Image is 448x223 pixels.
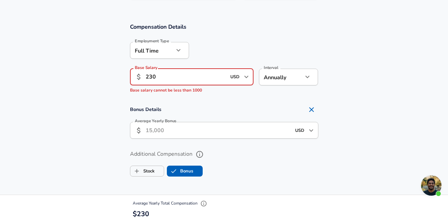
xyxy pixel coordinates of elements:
div: Open chat [421,175,442,196]
input: 100,000 [146,69,227,85]
label: Bonus [167,165,193,178]
label: Base Salary [135,66,157,70]
h3: Compensation Details [130,23,318,31]
button: BonusBonus [167,166,203,177]
button: Open [242,72,251,82]
div: Annually [259,69,303,85]
span: Base salary cannot be less than 1000 [130,87,202,93]
input: USD [293,125,307,136]
span: Average Yearly Total Compensation [133,200,209,206]
label: Average Yearly Bonus [135,119,176,123]
label: Interval [264,66,278,70]
label: Stock [130,165,155,178]
span: Stock [130,165,143,178]
label: Employment Type [135,39,169,43]
div: Full Time [130,42,174,59]
button: StockStock [130,166,164,177]
span: Bonus [167,165,180,178]
button: Remove Section [305,103,318,116]
input: USD [228,72,242,82]
label: Additional Compensation [130,149,318,160]
button: help [194,149,205,160]
button: Open [306,126,316,135]
input: 15,000 [146,122,291,139]
button: Explain Total Compensation [199,198,209,209]
h4: Bonus Details [130,103,318,116]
